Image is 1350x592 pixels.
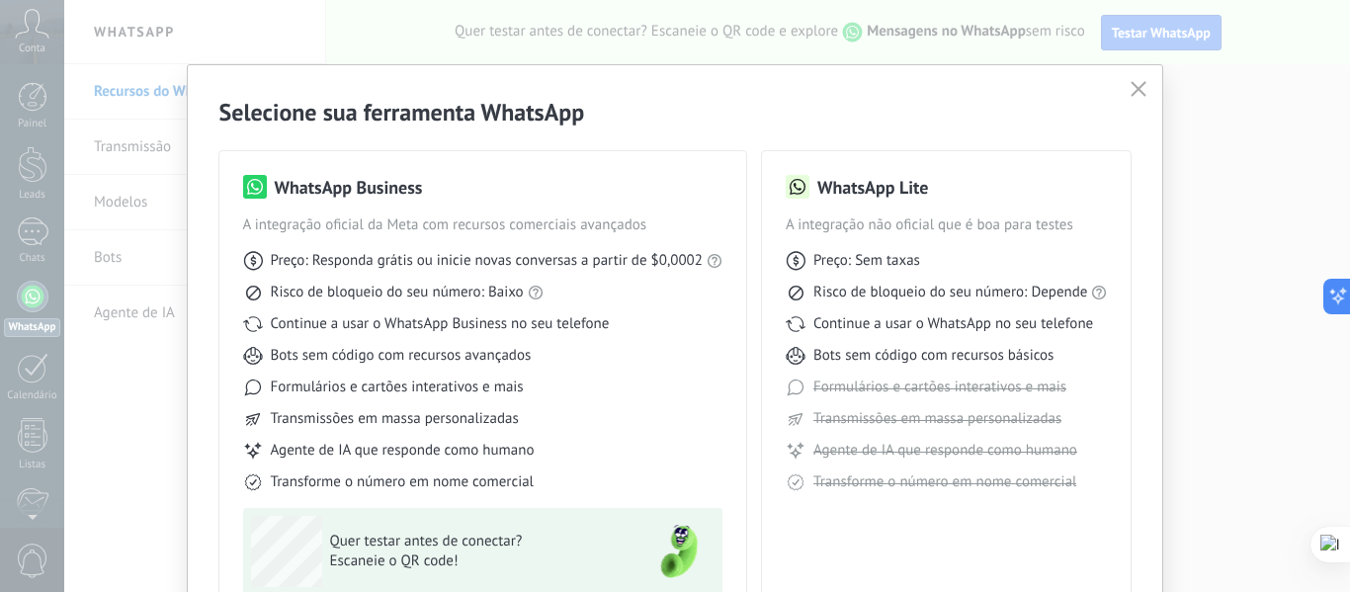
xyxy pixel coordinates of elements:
span: Risco de bloqueio do seu número: Baixo [271,283,524,302]
span: A integração oficial da Meta com recursos comerciais avançados [243,215,722,235]
span: Agente de IA que responde como humano [813,441,1077,461]
span: Transmissões em massa personalizadas [271,409,519,429]
span: Continue a usar o WhatsApp no seu telefone [813,314,1093,334]
h2: Selecione sua ferramenta WhatsApp [219,97,1132,127]
span: Preço: Sem taxas [813,251,920,271]
span: Agente de IA que responde como humano [271,441,535,461]
span: Formulários e cartões interativos e mais [813,378,1066,397]
span: Transforme o número em nome comercial [271,472,534,492]
span: Formulários e cartões interativos e mais [271,378,524,397]
span: Transmissões em massa personalizadas [813,409,1061,429]
span: Risco de bloqueio do seu número: Depende [813,283,1088,302]
span: A integração não oficial que é boa para testes [786,215,1108,235]
h3: WhatsApp Business [275,175,423,200]
span: Escaneie o QR code! [330,551,619,571]
span: Quer testar antes de conectar? [330,532,619,551]
span: Transforme o número em nome comercial [813,472,1076,492]
span: Bots sem código com recursos avançados [271,346,532,366]
span: Bots sem código com recursos básicos [813,346,1054,366]
span: Continue a usar o WhatsApp Business no seu telefone [271,314,610,334]
h3: WhatsApp Lite [817,175,928,200]
span: Preço: Responda grátis ou inicie novas conversas a partir de $0,0002 [271,251,703,271]
img: green-phone.png [643,516,715,587]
